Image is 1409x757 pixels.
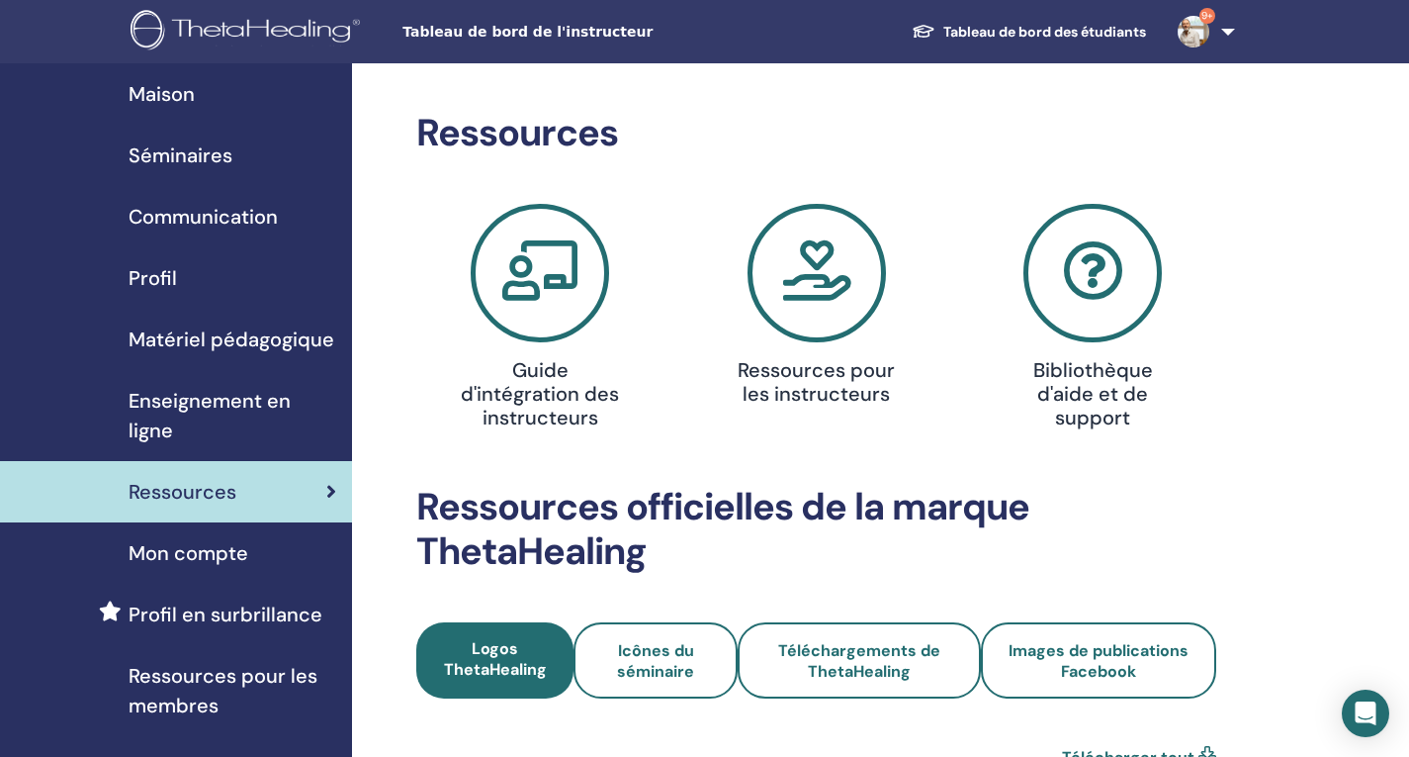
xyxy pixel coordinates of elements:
[943,23,1146,41] font: Tableau de bord des étudiants
[1201,9,1213,22] font: 9+
[690,204,943,414] a: Ressources pour les instructeurs
[778,640,940,682] font: Téléchargements de ThetaHealing
[129,327,334,352] font: Matériel pédagogique
[129,142,232,168] font: Séminaires
[129,540,248,566] font: Mon compte
[416,482,1029,577] font: Ressources officielles de la marque ThetaHealing
[416,622,573,699] a: Logos ThetaHealing
[1342,690,1389,737] div: Open Intercom Messenger
[444,638,547,680] font: Logos ThetaHealing
[1178,16,1209,47] img: default.jpg
[402,24,653,40] font: Tableau de bord de l'instructeur
[896,13,1162,50] a: Tableau de bord des étudiants
[1033,357,1153,430] font: Bibliothèque d'aide et de support
[129,602,322,627] font: Profil en surbrillance
[416,108,618,157] font: Ressources
[129,81,195,107] font: Maison
[129,204,278,230] font: Communication
[966,204,1219,437] a: Bibliothèque d'aide et de support
[912,23,935,40] img: graduation-cap-white.svg
[617,640,694,682] font: Icônes du séminaire
[738,357,895,407] font: Ressources pour les instructeurs
[129,388,291,443] font: Enseignement en ligne
[129,663,317,718] font: Ressources pour les membres
[981,622,1216,699] a: Images de publications Facebook
[461,357,619,430] font: Guide d'intégration des instructeurs
[738,622,980,699] a: Téléchargements de ThetaHealing
[413,204,666,437] a: Guide d'intégration des instructeurs
[131,10,367,54] img: logo.png
[129,265,177,291] font: Profil
[573,622,738,699] a: Icônes du séminaire
[1009,640,1189,682] font: Images de publications Facebook
[129,479,236,505] font: Ressources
